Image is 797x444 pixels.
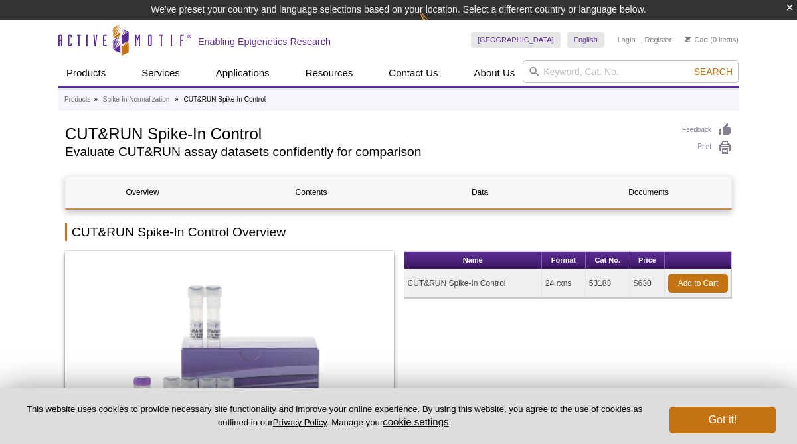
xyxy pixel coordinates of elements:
[685,35,708,44] a: Cart
[639,32,641,48] li: |
[567,32,604,48] a: English
[94,96,98,103] li: »
[404,252,543,269] th: Name
[403,177,557,208] a: Data
[273,417,327,427] a: Privacy Policy
[630,252,665,269] th: Price
[542,252,586,269] th: Format
[471,32,561,48] a: [GEOGRAPHIC_DATA]
[208,60,278,86] a: Applications
[175,96,179,103] li: »
[682,123,732,137] a: Feedback
[404,269,543,298] td: CUT&RUN Spike-In Control
[694,66,733,77] span: Search
[669,407,776,433] button: Got it!
[466,60,523,86] a: About Us
[630,269,665,298] td: $630
[618,35,636,44] a: Login
[682,141,732,155] a: Print
[586,252,630,269] th: Cat No.
[542,269,586,298] td: 24 rxns
[381,60,446,86] a: Contact Us
[586,269,630,298] td: 53183
[685,36,691,42] img: Your Cart
[103,94,170,106] a: Spike-In Normalization
[65,146,669,158] h2: Evaluate CUT&RUN assay datasets confidently for comparison
[383,416,448,427] button: cookie settings
[133,60,188,86] a: Services
[58,60,114,86] a: Products
[64,94,90,106] a: Products
[234,177,388,208] a: Contents
[690,66,737,78] button: Search
[21,404,648,429] p: This website uses cookies to provide necessary site functionality and improve your online experie...
[419,10,454,41] img: Change Here
[644,35,671,44] a: Register
[65,223,732,241] h2: CUT&RUN Spike-In Control Overview
[685,32,739,48] li: (0 items)
[523,60,739,83] input: Keyword, Cat. No.
[198,36,331,48] h2: Enabling Epigenetics Research
[298,60,361,86] a: Resources
[65,123,669,143] h1: CUT&RUN Spike-In Control
[572,177,725,208] a: Documents
[66,177,219,208] a: Overview
[668,274,728,293] a: Add to Cart
[184,96,266,103] li: CUT&RUN Spike-In Control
